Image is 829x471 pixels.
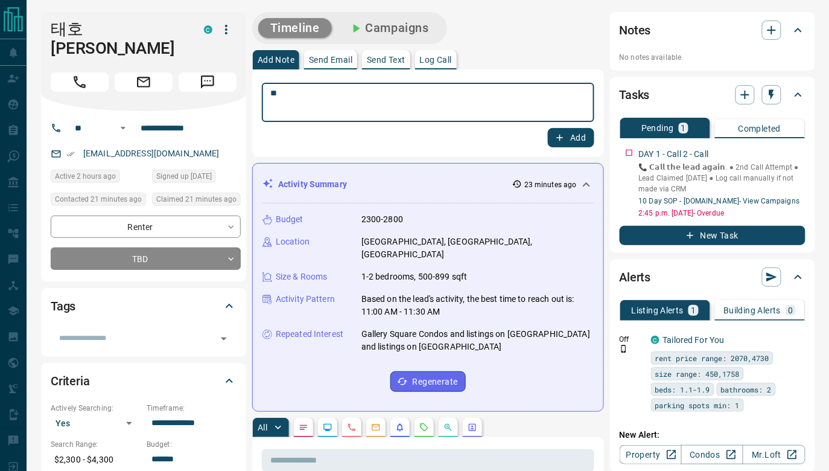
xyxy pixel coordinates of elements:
[620,52,805,63] p: No notes available
[620,16,805,45] div: Notes
[420,56,452,64] p: Log Call
[55,193,142,205] span: Contacted 21 minutes ago
[524,179,577,190] p: 23 minutes ago
[262,173,594,196] div: Activity Summary23 minutes ago
[276,293,335,306] p: Activity Pattern
[66,150,75,158] svg: Email Verified
[215,330,232,347] button: Open
[620,429,805,441] p: New Alert:
[83,149,220,158] a: [EMAIL_ADDRESS][DOMAIN_NAME]
[51,450,141,470] p: $2,300 - $4,300
[337,18,441,38] button: Campaigns
[51,439,141,450] p: Search Range:
[51,170,146,187] div: Mon Aug 18 2025
[691,306,696,315] p: 1
[371,423,381,432] svg: Emails
[443,423,453,432] svg: Opportunities
[276,328,343,341] p: Repeated Interest
[788,306,793,315] p: 0
[655,368,740,380] span: size range: 450,1758
[258,423,267,432] p: All
[51,248,241,270] div: TBD
[115,72,173,92] span: Email
[179,72,237,92] span: Message
[347,423,357,432] svg: Calls
[55,170,116,182] span: Active 2 hours ago
[147,439,237,450] p: Budget:
[620,445,682,464] a: Property
[548,128,594,147] button: Add
[738,124,781,133] p: Completed
[620,21,651,40] h2: Notes
[390,371,466,392] button: Regenerate
[620,80,805,109] div: Tasks
[51,216,241,238] div: Renter
[620,226,805,245] button: New Task
[419,423,429,432] svg: Requests
[743,445,805,464] a: Mr.Loft
[51,72,109,92] span: Call
[156,193,237,205] span: Claimed 21 minutes ago
[468,423,477,432] svg: Agent Actions
[663,335,725,345] a: Tailored For You
[152,170,241,187] div: Fri Aug 08 2025
[51,367,237,396] div: Criteria
[395,423,405,432] svg: Listing Alerts
[641,124,674,132] p: Pending
[309,56,352,64] p: Send Email
[620,345,628,353] svg: Push Notification Only
[639,162,805,194] p: 📞 𝗖𝗮𝗹𝗹 𝘁𝗵𝗲 𝗹𝗲𝗮𝗱 𝗮𝗴𝗮𝗶𝗻. ● 2nd Call Attempt ● Lead Claimed [DATE] ‎● Log call manually if not made ...
[51,296,75,316] h2: Tags
[51,292,237,321] div: Tags
[651,336,659,344] div: condos.ca
[361,213,403,226] p: 2300-2800
[620,85,650,104] h2: Tasks
[632,306,684,315] p: Listing Alerts
[278,178,347,191] p: Activity Summary
[51,19,186,58] h1: 태호 [PERSON_NAME]
[620,334,644,345] p: Off
[361,293,594,318] p: Based on the lead's activity, the best time to reach out is: 11:00 AM - 11:30 AM
[639,197,800,205] a: 10 Day SOP - [DOMAIN_NAME]- View Campaigns
[51,403,141,414] p: Actively Searching:
[721,383,772,396] span: bathrooms: 2
[367,56,405,64] p: Send Text
[299,423,308,432] svg: Notes
[51,193,146,210] div: Mon Aug 18 2025
[681,445,743,464] a: Condos
[361,271,467,283] p: 1-2 bedrooms, 500-899 sqft
[258,18,332,38] button: Timeline
[152,193,241,210] div: Mon Aug 18 2025
[620,268,651,287] h2: Alerts
[639,208,805,219] p: 2:45 p.m. [DATE] - Overdue
[323,423,332,432] svg: Lead Browsing Activity
[639,148,709,161] p: DAY 1 - Call 2 - Call
[51,414,141,433] div: Yes
[361,235,594,261] p: [GEOGRAPHIC_DATA], [GEOGRAPHIC_DATA], [GEOGRAPHIC_DATA]
[361,328,594,353] p: Gallery Square Condos and listings on [GEOGRAPHIC_DATA] and listings on [GEOGRAPHIC_DATA]
[51,371,90,391] h2: Criteria
[116,121,130,135] button: Open
[723,306,781,315] p: Building Alerts
[147,403,237,414] p: Timeframe:
[156,170,212,182] span: Signed up [DATE]
[655,399,740,411] span: parking spots min: 1
[620,263,805,292] div: Alerts
[204,25,212,34] div: condos.ca
[258,56,294,64] p: Add Note
[681,124,686,132] p: 1
[655,352,769,364] span: rent price range: 2070,4730
[276,235,310,248] p: Location
[276,213,303,226] p: Budget
[276,271,328,283] p: Size & Rooms
[655,383,710,396] span: beds: 1.1-1.9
